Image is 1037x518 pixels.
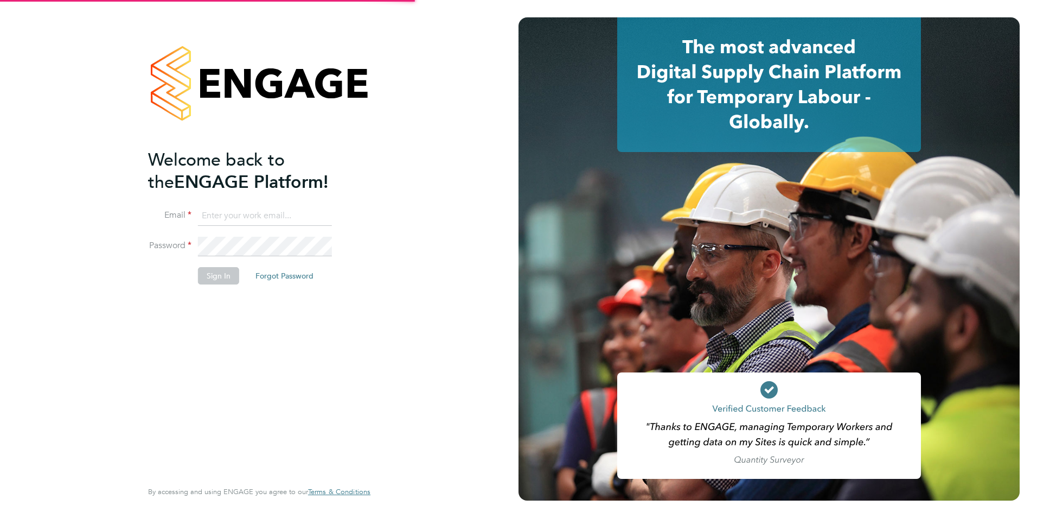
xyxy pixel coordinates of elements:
button: Sign In [198,267,239,285]
input: Enter your work email... [198,206,332,226]
span: Welcome back to the [148,149,285,193]
span: By accessing and using ENGAGE you agree to our [148,487,370,496]
h2: ENGAGE Platform! [148,149,360,193]
a: Terms & Conditions [308,488,370,496]
button: Forgot Password [247,267,322,285]
label: Password [148,240,191,251]
label: Email [148,210,191,221]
